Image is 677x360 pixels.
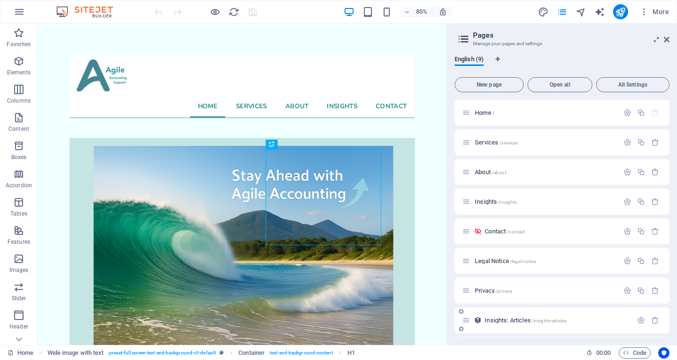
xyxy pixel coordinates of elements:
p: Elements [7,69,31,76]
span: New page [459,82,520,88]
span: Insights [475,198,517,205]
div: Remove [651,138,659,146]
button: More [636,4,673,19]
div: Duplicate [637,109,645,117]
span: /about [492,170,506,175]
button: pages [557,6,568,17]
div: Remove [651,316,659,324]
button: Code [619,347,651,359]
div: Settings [623,257,631,265]
div: Settings [623,168,631,176]
i: Reload page [228,7,239,17]
button: publish [613,4,628,19]
button: New page [455,77,524,92]
h3: Manage your pages and settings [473,40,651,48]
p: Images [9,266,29,274]
div: Duplicate [637,227,645,235]
span: . preset-fullscreen-text-and-background-v3-default [107,347,216,359]
div: Settings [623,198,631,206]
i: Publish [615,7,626,17]
i: AI Writer [594,7,605,17]
span: Open all [532,82,588,88]
div: About/about [472,169,619,175]
div: Remove [651,168,659,176]
p: Tables [10,210,27,217]
div: Settings [623,109,631,117]
div: Language Tabs [455,56,669,73]
span: . text-and-background-content [268,347,333,359]
div: This layout is used as a template for all items (e.g. a blog post) of this collection. The conten... [474,316,482,324]
span: English (9) [455,54,484,67]
span: All Settings [600,82,665,88]
div: The startpage cannot be deleted [651,109,659,117]
span: Insights: Articles [485,317,567,324]
p: Columns [7,97,31,104]
span: : [603,349,604,356]
p: Accordion [6,182,32,189]
div: Settings [623,138,631,146]
h2: Pages [473,31,669,40]
div: Duplicate [637,168,645,176]
span: Privacy [475,287,512,294]
span: 00 00 [596,347,611,359]
span: /services [499,140,518,145]
h6: Session time [586,347,611,359]
i: Navigator [575,7,586,17]
i: Pages (Ctrl+Alt+S) [557,7,567,17]
span: /legal-notice [510,259,536,264]
span: Contact [485,228,525,235]
i: On resize automatically adjust zoom level to fit chosen device. [439,8,447,16]
div: Privacy/privacy [472,288,619,294]
div: Remove [651,227,659,235]
button: text_generator [594,6,606,17]
button: 85% [400,6,433,17]
div: Duplicate [637,138,645,146]
a: Click to cancel selection. Double-click to open Pages [8,347,33,359]
span: Click to open page [475,168,506,176]
span: Legal Notice [475,257,536,264]
div: Settings [637,316,645,324]
button: navigator [575,6,587,17]
p: Features [8,238,30,246]
button: Click here to leave preview mode and continue editing [209,6,220,17]
div: Insights: Articles/insights-articles [482,317,632,323]
i: This element is a customizable preset [220,350,224,355]
div: Remove [651,198,659,206]
span: Click to select. Double-click to edit [238,347,265,359]
div: Services/services [472,139,619,145]
div: Contact/contact [482,228,619,234]
div: Settings [623,287,631,295]
span: Click to select. Double-click to edit [47,347,104,359]
p: Content [8,125,29,133]
div: Settings [623,227,631,235]
div: Duplicate [637,257,645,265]
div: Remove [651,257,659,265]
span: Code [623,347,646,359]
p: Boxes [11,153,27,161]
span: /insights [498,200,517,205]
span: /privacy [496,288,512,294]
h6: 85% [414,6,429,17]
div: Insights/insights [472,199,619,205]
span: Click to open page [475,109,494,116]
span: / [492,111,494,116]
i: Design (Ctrl+Alt+Y) [538,7,549,17]
div: Duplicate [637,198,645,206]
div: Remove [651,287,659,295]
button: design [538,6,549,17]
button: Open all [527,77,592,92]
img: Editor Logo [54,6,125,17]
div: Duplicate [637,287,645,295]
span: Click to open page [475,139,518,146]
div: Home/ [472,110,619,116]
p: Favorites [7,40,31,48]
nav: breadcrumb [47,347,355,359]
p: Slider [12,295,26,302]
div: Legal Notice/legal-notice [472,258,619,264]
span: Click to select. Double-click to edit [347,347,355,359]
span: /insights-articles [532,318,567,323]
span: /contact [507,229,525,234]
p: Header [9,323,28,330]
button: Usercentrics [658,347,669,359]
button: All Settings [596,77,669,92]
